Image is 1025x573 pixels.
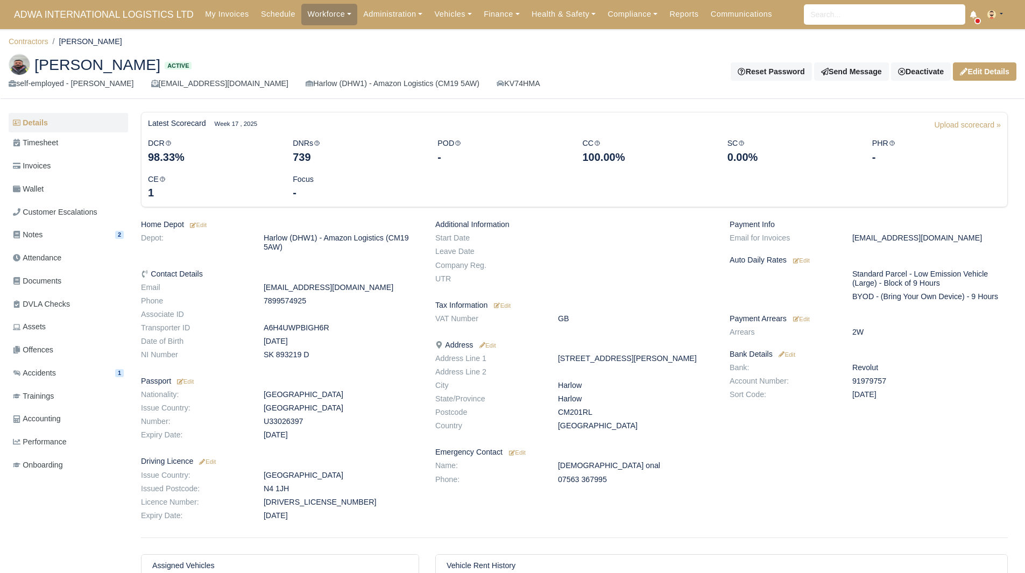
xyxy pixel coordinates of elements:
span: Assets [13,321,46,333]
span: Timesheet [13,137,58,149]
dt: Associate ID [133,310,256,319]
small: Edit [777,351,795,358]
dt: Transporter ID [133,323,256,333]
a: Edit [188,220,207,229]
dt: Start Date [427,234,550,243]
a: Schedule [255,4,301,25]
dd: CM201RL [550,408,722,417]
a: Accidents 1 [9,363,128,384]
span: 1 [115,369,124,377]
a: KV74HMA [497,77,540,90]
span: Active [165,62,192,70]
div: DNRs [285,137,429,165]
dd: 7899574925 [256,296,427,306]
a: Edit [791,256,810,264]
span: Documents [13,275,61,287]
dt: Name: [427,461,550,470]
dt: UTR [427,274,550,284]
dt: Company Reg. [427,261,550,270]
span: Wallet [13,183,44,195]
input: Search... [804,4,965,25]
span: Attendance [13,252,61,264]
dd: [DRIVERS_LICENSE_NUMBER] [256,498,427,507]
div: POD [429,137,574,165]
small: Edit [793,316,810,322]
dt: Sort Code: [722,390,844,399]
h6: Emergency Contact [435,448,713,457]
dd: SK 893219 D [256,350,427,359]
a: Administration [357,4,428,25]
dd: Standard Parcel - Low Emission Vehicle (Large) - Block of 9 Hours [844,270,1016,288]
span: Performance [13,436,67,448]
span: Notes [13,229,43,241]
small: Week 17 , 2025 [215,119,257,129]
dt: Email for Invoices [722,234,844,243]
dd: Harlow [550,381,722,390]
div: [EMAIL_ADDRESS][DOMAIN_NAME] [151,77,288,90]
dt: Issue Country: [133,471,256,480]
h6: Payment Info [730,220,1008,229]
a: Upload scorecard » [935,119,1001,137]
a: Communications [705,4,779,25]
a: Assets [9,316,128,337]
a: Invoices [9,155,128,176]
dd: [STREET_ADDRESS][PERSON_NAME] [550,354,722,363]
dd: [GEOGRAPHIC_DATA] [256,471,427,480]
div: self-employed - [PERSON_NAME] [9,77,134,90]
dd: U33026397 [256,417,427,426]
small: Edit [509,449,526,456]
div: - [872,150,1001,165]
dt: Issue Country: [133,404,256,413]
div: 739 [293,150,421,165]
a: Edit [777,350,795,358]
dd: 2W [844,328,1016,337]
dt: NI Number [133,350,256,359]
span: Offences [13,344,53,356]
small: Edit [175,378,194,385]
a: Details [9,113,128,133]
div: Focus [285,173,429,201]
a: Documents [9,271,128,292]
dt: Issued Postcode: [133,484,256,493]
a: Edit [197,457,216,465]
h6: Additional Information [435,220,713,229]
dt: Date of Birth [133,337,256,346]
h6: Latest Scorecard [148,119,206,128]
a: Edit [492,301,511,309]
h6: Payment Arrears [730,314,1008,323]
a: Performance [9,431,128,452]
a: Offences [9,339,128,360]
dt: VAT Number [427,314,550,323]
h6: Tax Information [435,301,713,310]
dt: Expiry Date: [133,511,256,520]
div: 1 [148,185,277,200]
a: Accounting [9,408,128,429]
div: 98.33% [148,150,277,165]
span: ADWA INTERNATIONAL LOGISTICS LTD [9,4,199,25]
small: Edit [494,302,511,309]
dt: Licence Number: [133,498,256,507]
dt: Address Line 1 [427,354,550,363]
span: Accounting [13,413,61,425]
div: 100.00% [582,150,711,165]
dd: 07563 367995 [550,475,722,484]
div: - [293,185,421,200]
span: Accidents [13,367,56,379]
a: Edit [175,377,194,385]
div: CE [140,173,285,201]
dt: State/Province [427,394,550,404]
small: Edit [793,257,810,264]
dd: Harlow (DHW1) - Amazon Logistics (CM19 5AW) [256,234,427,252]
dt: Account Number: [722,377,844,386]
div: - [437,150,566,165]
h6: Vehicle Rent History [447,561,515,570]
dd: [GEOGRAPHIC_DATA] [256,404,427,413]
dd: [DATE] [256,337,427,346]
div: 0.00% [727,150,856,165]
dt: Depot: [133,234,256,252]
dt: Phone [133,296,256,306]
dd: Revolut [844,363,1016,372]
dt: Country [427,421,550,430]
a: Customer Escalations [9,202,128,223]
h6: Assigned Vehicles [152,561,215,570]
